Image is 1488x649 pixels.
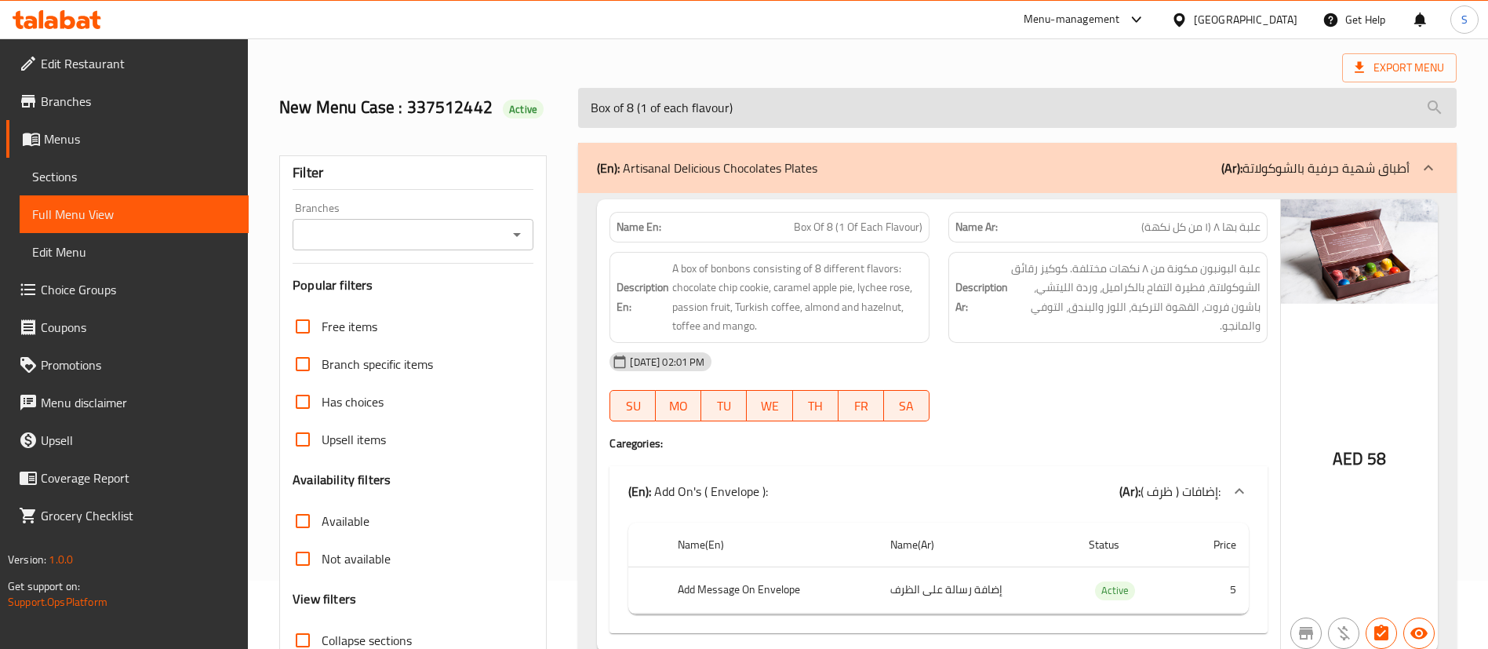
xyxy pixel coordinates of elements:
div: (En): Artisanal Delicious Chocolates Plates(Ar):أطباق شهية حرفية بالشوكولاتة [578,143,1457,193]
h4: Caregories: [609,436,1268,451]
span: Choice Groups [41,280,236,299]
a: Choice Groups [6,271,249,308]
span: إضافات ( ظرف ): [1141,479,1221,503]
a: Support.OpsPlatform [8,592,107,612]
th: Status [1076,523,1180,567]
div: (En): Add On's ( Envelope ):(Ar):إضافات ( ظرف ): [609,466,1268,516]
span: Full Menu View [32,205,236,224]
span: MO [662,395,695,417]
span: [DATE] 02:01 PM [624,355,711,370]
th: Name(Ar) [878,523,1076,567]
span: Active [503,102,544,117]
strong: Description Ar: [955,278,1008,316]
div: Active [503,100,544,118]
td: 5 [1180,567,1249,614]
span: Branches [41,92,236,111]
span: FR [845,395,878,417]
a: Coverage Report [6,459,249,497]
span: 1.0.0 [49,549,73,570]
span: Grocery Checklist [41,506,236,525]
span: Upsell [41,431,236,450]
span: AED [1333,443,1363,474]
span: S [1461,11,1468,28]
td: إضافة رسالة على الظرف [878,567,1076,614]
span: Version: [8,549,46,570]
th: Add Message On Envelope [665,567,879,614]
span: Coupons [41,318,236,337]
a: Coupons [6,308,249,346]
span: 58 [1367,443,1386,474]
a: Promotions [6,346,249,384]
div: Filter [293,156,533,190]
button: Not branch specific item [1290,618,1322,649]
th: Name(En) [665,523,879,567]
strong: Name En: [617,219,661,235]
button: Has choices [1366,618,1397,649]
span: WE [753,395,786,417]
span: علبة البونبون مكونة من ٨ نكهات مختلفة. كوكيز رقائق الشوكولاتة، فطيرة التفاح بالكراميل، وردة الليت... [1011,259,1261,336]
div: Active [1095,582,1135,600]
span: Get support on: [8,576,80,596]
a: Full Menu View [20,195,249,233]
span: Free items [322,317,377,336]
span: Box Of 8 (1 Of Each Flavour) [794,219,922,235]
div: [GEOGRAPHIC_DATA] [1194,11,1297,28]
span: Sections [32,167,236,186]
h2: New Menu Case : 337512442 [279,96,559,119]
h3: Availability filters [293,471,391,489]
button: WE [747,390,792,421]
span: Not available [322,549,391,568]
div: (En): Artisanal Delicious Chocolates Plates(Ar):أطباق شهية حرفية بالشوكولاتة [609,516,1268,633]
input: search [578,88,1457,128]
button: SU [609,390,656,421]
h3: Popular filters [293,276,533,294]
button: TH [793,390,839,421]
b: (En): [597,156,620,180]
span: Promotions [41,355,236,374]
p: أطباق شهية حرفية بالشوكولاتة [1221,159,1410,177]
a: Edit Restaurant [6,45,249,82]
span: Edit Restaurant [41,54,236,73]
span: Active [1095,582,1135,600]
span: Edit Menu [32,242,236,261]
div: Menu-management [1024,10,1120,29]
a: Branches [6,82,249,120]
span: TU [708,395,740,417]
button: TU [701,390,747,421]
span: Menu disclaimer [41,393,236,412]
button: Open [506,224,528,246]
strong: Description En: [617,278,669,316]
button: Available [1403,618,1435,649]
span: SA [890,395,923,417]
a: Menus [6,120,249,158]
button: SA [884,390,930,421]
h3: View filters [293,590,356,608]
span: Coverage Report [41,469,236,487]
strong: Name Ar: [955,219,998,235]
button: Purchased item [1328,618,1359,649]
img: Artisanal_ChocolatesBox_o638846495576271334.jpg [1281,199,1438,304]
a: Sections [20,158,249,195]
span: A box of bonbons consisting of 8 different flavors: chocolate chip cookie, caramel apple pie, lyc... [672,259,922,336]
a: Grocery Checklist [6,497,249,534]
span: Export Menu [1342,53,1457,82]
a: Upsell [6,421,249,459]
b: (Ar): [1119,479,1141,503]
span: علبة بها ٨ (١ من كل نكهة) [1141,219,1261,235]
span: Export Menu [1355,58,1444,78]
th: Price [1180,523,1249,567]
button: FR [839,390,884,421]
button: MO [656,390,701,421]
p: Add On's ( Envelope ): [628,482,768,501]
a: Menu disclaimer [6,384,249,421]
span: Upsell items [322,430,386,449]
a: Edit Menu [20,233,249,271]
table: choices table [628,523,1249,614]
span: SU [617,395,649,417]
span: Available [322,512,369,531]
span: Menus [44,129,236,148]
b: (En): [628,479,651,503]
p: Artisanal Delicious Chocolates Plates [597,159,817,177]
span: Has choices [322,392,384,411]
span: TH [799,395,832,417]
